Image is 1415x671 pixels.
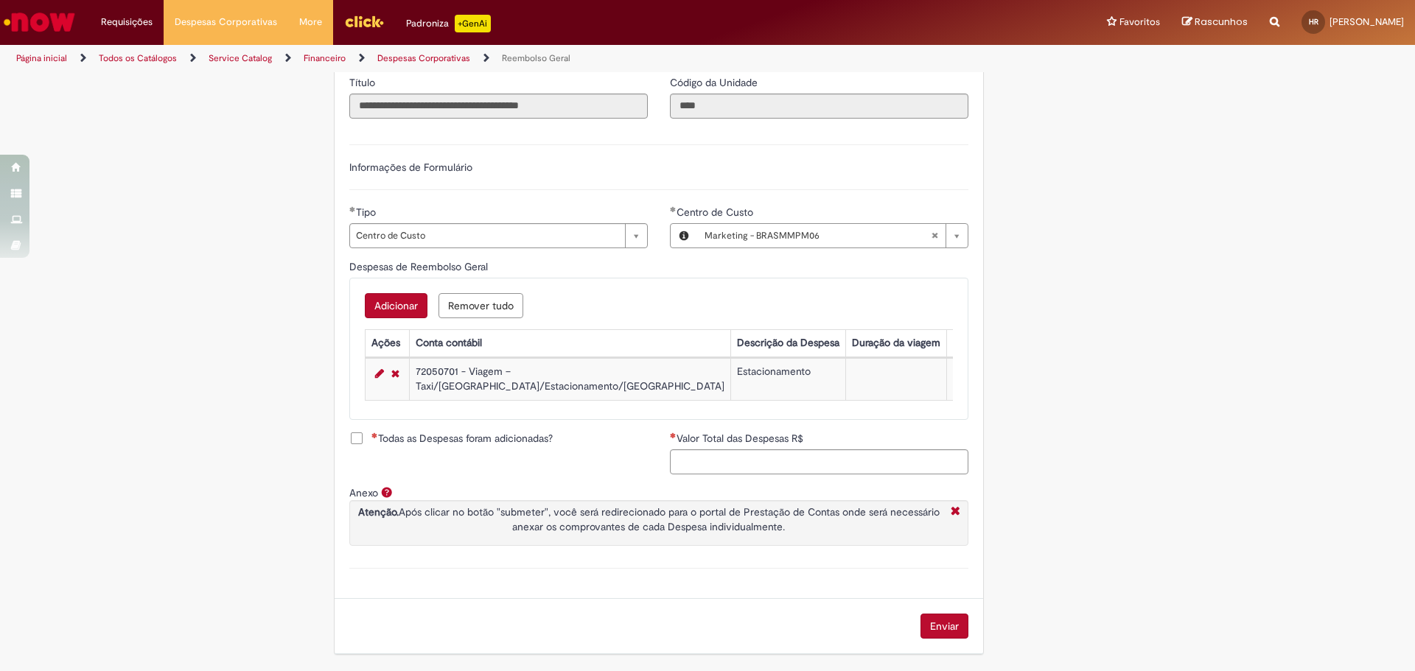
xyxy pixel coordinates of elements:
th: Conta contábil [409,329,730,356]
th: Ações [365,329,409,356]
span: Todas as Despesas foram adicionadas? [371,431,553,446]
ul: Trilhas de página [11,45,932,72]
p: +GenAi [455,15,491,32]
th: Duração da viagem [845,329,946,356]
th: Quilometragem [946,329,1030,356]
th: Descrição da Despesa [730,329,845,356]
button: Enviar [920,614,968,639]
span: Somente leitura - Código da Unidade [670,76,761,89]
td: 72050701 - Viagem – Taxi/[GEOGRAPHIC_DATA]/Estacionamento/[GEOGRAPHIC_DATA] [409,358,730,400]
span: Rascunhos [1195,15,1248,29]
span: Obrigatório Preenchido [670,206,677,212]
button: Remove all rows for Despesas de Reembolso Geral [439,293,523,318]
div: Padroniza [406,15,491,32]
input: Código da Unidade [670,94,968,119]
span: Necessários [670,432,677,438]
span: Valor Total das Despesas R$ [677,432,806,445]
label: Somente leitura - Código da Unidade [670,75,761,90]
label: Anexo [349,486,378,499]
a: Marketing - BRASMMPM06Limpar campo Centro de Custo [697,224,968,247]
span: Centro de Custo [677,205,756,219]
a: Reembolso Geral [502,52,570,64]
span: [PERSON_NAME] [1330,15,1404,28]
span: Favoritos [1119,15,1160,29]
input: Valor Total das Despesas R$ [670,449,968,474]
p: Após clicar no botão "submeter", você será redirecionado para o portal de Prestação de Contas ond... [354,505,943,534]
a: Editar Linha 1 [371,365,388,382]
label: Informações de Formulário [349,161,472,174]
span: Despesas de Reembolso Geral [349,260,491,273]
td: Estacionamento [730,358,845,400]
a: Service Catalog [209,52,272,64]
a: Despesas Corporativas [377,52,470,64]
span: More [299,15,322,29]
span: Necessários [371,432,378,438]
span: Requisições [101,15,153,29]
button: Add a row for Despesas de Reembolso Geral [365,293,427,318]
span: Ajuda para Anexo [378,486,396,498]
input: Título [349,94,648,119]
abbr: Limpar campo Centro de Custo [923,224,946,247]
span: Marketing - BRASMMPM06 [705,224,931,247]
strong: Atenção. [358,505,399,519]
span: Tipo [356,205,379,219]
a: Página inicial [16,52,67,64]
img: ServiceNow [1,7,77,37]
img: click_logo_yellow_360x200.png [344,10,384,32]
span: Centro de Custo [356,224,618,247]
span: Despesas Corporativas [175,15,277,29]
label: Somente leitura - Título [349,75,378,90]
span: Obrigatório Preenchido [349,206,356,212]
button: Centro de Custo, Visualizar este registro Marketing - BRASMMPM06 [671,224,697,247]
a: Todos os Catálogos [99,52,177,64]
i: Fechar More information Por anexo [947,505,964,520]
span: Somente leitura - Título [349,76,378,89]
a: Financeiro [304,52,346,64]
a: Remover linha 1 [388,365,403,382]
span: HR [1309,17,1318,27]
a: Rascunhos [1182,15,1248,29]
